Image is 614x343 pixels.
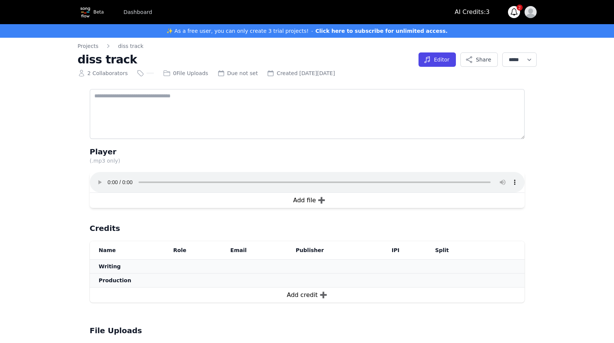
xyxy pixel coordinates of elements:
th: Production [90,274,525,288]
h3: (.mp3 only) [90,157,525,165]
strong: ✨ As a free user, you can only create 3 trial projects! [166,28,309,34]
p: AI Credits: 3 [455,8,490,17]
a: Dashboard [119,5,157,19]
p: Due not set [227,69,258,77]
th: Publisher [291,241,387,260]
th: Email [226,241,291,260]
nav: Breadcrumb [78,42,414,50]
button: 2 [508,6,520,18]
h1: File Uploads [90,325,525,336]
a: diss track [118,42,143,50]
th: Name [90,241,169,260]
button: ✨ As a free user, you can only create 3 trial projects!Click here to subscribe for unlimited access. [166,26,448,35]
img: Topline [78,5,93,20]
button: Add file ➕ [94,188,525,212]
p: Created [DATE][DATE] [277,69,335,77]
button: Share [460,52,497,67]
h2: diss track [78,53,414,66]
p: 2 Collaborators [88,69,128,77]
strong: Click here to subscribe for unlimited access. [315,28,448,34]
button: Add credit ➕ [90,283,525,307]
th: Split [431,241,489,260]
div: 2 [517,5,523,11]
h1: Credits [90,223,525,234]
div: 0 File Uploads [163,69,208,77]
p: Beta [94,9,104,15]
th: Role [169,241,226,260]
th: IPI [387,241,431,260]
h1: Player [90,146,525,157]
th: Writing [90,260,525,274]
button: Editor [419,52,456,67]
a: Editor [419,58,456,65]
a: Projects [78,42,98,50]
